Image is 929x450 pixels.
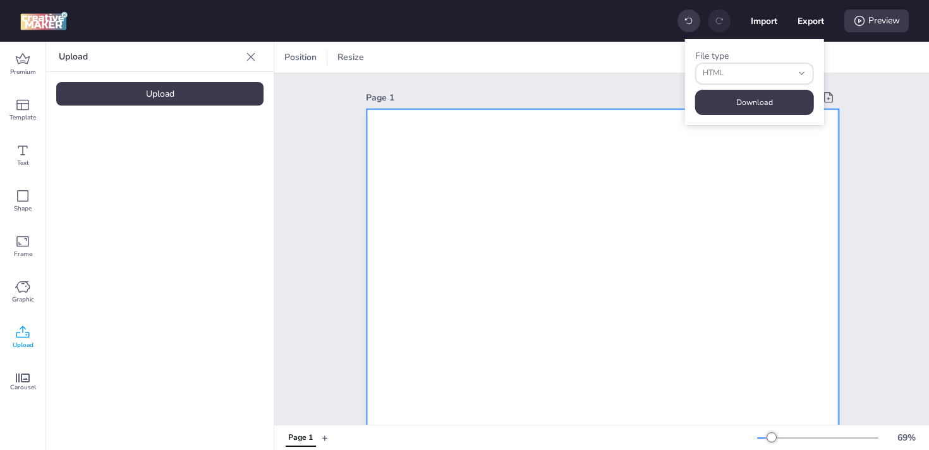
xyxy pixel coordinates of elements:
[322,427,328,449] button: +
[798,8,824,34] button: Export
[12,295,34,305] span: Graphic
[9,113,36,123] span: Template
[695,90,814,115] button: Download
[279,427,322,449] div: Tabs
[14,249,32,259] span: Frame
[695,50,729,62] label: File type
[14,204,32,214] span: Shape
[891,431,921,444] div: 69 %
[844,9,909,32] div: Preview
[335,51,367,64] span: Resize
[20,11,68,30] img: logo Creative Maker
[17,158,29,168] span: Text
[703,68,792,79] span: HTML
[56,82,264,106] div: Upload
[282,51,319,64] span: Position
[366,91,700,104] div: Page 1
[288,432,313,444] div: Page 1
[695,63,814,85] button: fileType
[13,340,33,350] span: Upload
[59,42,241,72] p: Upload
[751,8,777,34] button: Import
[10,382,36,392] span: Carousel
[10,67,36,77] span: Premium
